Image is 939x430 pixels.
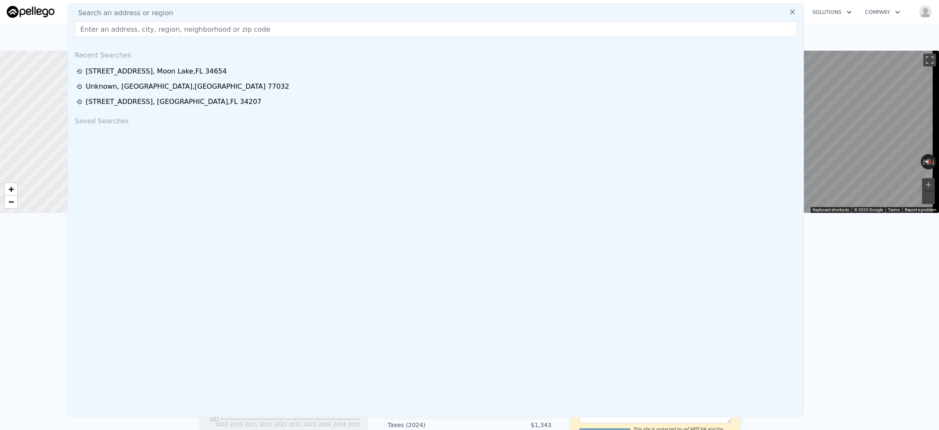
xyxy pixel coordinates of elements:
a: [STREET_ADDRESS], Moon Lake,FL 34654 [76,66,798,76]
tspan: 2024 [333,422,346,427]
button: Solutions [806,5,858,20]
a: Report a problem [905,207,936,212]
input: Enter an address, city, region, neighborhood or zip code [75,22,797,37]
a: Zoom in [5,183,17,196]
button: Reset the view [920,158,936,166]
tspan: 2024 [318,422,331,427]
button: Rotate counterclockwise [921,154,925,169]
span: − [8,196,14,207]
button: Rotate clockwise [932,154,936,169]
div: [STREET_ADDRESS] , [GEOGRAPHIC_DATA] , FL 34207 [86,97,261,107]
tspan: 2022 [274,422,287,427]
tspan: 2021 [245,422,258,427]
div: [STREET_ADDRESS] , Moon Lake , FL 34654 [86,66,227,76]
button: Zoom in [922,178,935,191]
div: Recent Searches [71,44,800,64]
div: Unknown , [GEOGRAPHIC_DATA] , [GEOGRAPHIC_DATA] 77032 [86,82,289,92]
div: Taxes (2024) [388,421,469,429]
tspan: 2020 [215,422,228,427]
button: Keyboard shortcuts [813,207,849,213]
tspan: 2022 [289,422,302,427]
div: Saved Searches [71,109,800,130]
button: Toggle fullscreen view [923,54,936,66]
a: [STREET_ADDRESS], [GEOGRAPHIC_DATA],FL 34207 [76,97,798,107]
a: Unknown, [GEOGRAPHIC_DATA],[GEOGRAPHIC_DATA] 77032 [76,82,798,92]
tspan: 2025 [348,422,361,427]
span: © 2025 Google [854,207,883,212]
img: Pellego [7,6,54,18]
button: Company [858,5,907,20]
tspan: $82 [210,416,220,422]
div: $1,343 [469,421,551,429]
a: Zoom out [5,196,17,208]
a: Terms [888,207,900,212]
tspan: 2023 [304,422,317,427]
tspan: 2021 [259,422,272,427]
span: Search an address or region [71,8,173,18]
button: Zoom out [922,191,935,204]
span: + [8,184,14,194]
tspan: 2020 [230,422,243,427]
img: avatar [919,5,932,19]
